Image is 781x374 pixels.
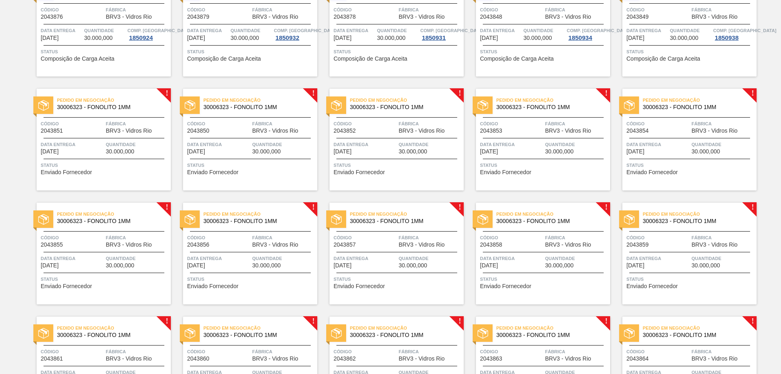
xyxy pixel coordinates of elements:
[171,89,317,190] a: !statusPedido em Negociação30006323 - FONOLITO 1MMCódigo2043850FábricaBRV3 - Vidros RioData entre...
[106,262,134,269] span: 30.000,000
[41,56,114,62] span: Composição de Carga Aceita
[524,35,552,41] span: 30.000,000
[187,35,205,41] span: 08/10/2025
[478,100,488,111] img: status
[334,234,397,242] span: Código
[252,14,298,20] span: BRV3 - Vidros Rio
[334,26,375,35] span: Data entrega
[350,324,464,332] span: Pedido em Negociação
[626,348,689,356] span: Código
[350,218,457,224] span: 30006323 - FONOLITO 1MM
[106,6,169,14] span: Fábrica
[24,89,171,190] a: !statusPedido em Negociação30006323 - FONOLITO 1MMCódigo2043851FábricaBRV3 - Vidros RioData entre...
[478,214,488,225] img: status
[545,6,608,14] span: Fábrica
[317,89,464,190] a: !statusPedido em Negociação30006323 - FONOLITO 1MMCódigo2043852FábricaBRV3 - Vidros RioData entre...
[127,35,154,41] div: 1850924
[203,210,317,218] span: Pedido em Negociação
[545,348,608,356] span: Fábrica
[480,120,543,128] span: Código
[187,149,205,155] span: 12/10/2025
[203,104,311,110] span: 30006323 - FONOLITO 1MM
[41,242,63,248] span: 2043855
[331,100,342,111] img: status
[84,26,126,35] span: Quantidade
[38,328,49,339] img: status
[41,48,169,56] span: Status
[643,332,750,338] span: 30006323 - FONOLITO 1MM
[480,128,502,134] span: 2043853
[331,214,342,225] img: status
[610,203,757,304] a: !statusPedido em Negociação30006323 - FONOLITO 1MMCódigo2043859FábricaBRV3 - Vidros RioData entre...
[334,356,356,362] span: 2043862
[480,48,608,56] span: Status
[350,210,464,218] span: Pedido em Negociação
[480,262,498,269] span: 19/10/2025
[496,210,610,218] span: Pedido em Negociação
[480,275,608,283] span: Status
[626,356,649,362] span: 2043864
[692,140,755,149] span: Quantidade
[334,254,397,262] span: Data entrega
[252,149,281,155] span: 30.000,000
[41,356,63,362] span: 2043861
[127,26,190,35] span: Comp. Carga
[171,203,317,304] a: !statusPedido em Negociação30006323 - FONOLITO 1MMCódigo2043856FábricaBRV3 - Vidros RioData entre...
[399,262,427,269] span: 30.000,000
[399,149,427,155] span: 30.000,000
[624,328,635,339] img: status
[84,35,113,41] span: 30.000,000
[57,96,171,104] span: Pedido em Negociação
[38,100,49,111] img: status
[480,56,554,62] span: Composição de Carga Aceita
[334,161,462,169] span: Status
[187,356,209,362] span: 2043860
[24,203,171,304] a: !statusPedido em Negociação30006323 - FONOLITO 1MMCódigo2043855FábricaBRV3 - Vidros RioData entre...
[334,120,397,128] span: Código
[252,120,315,128] span: Fábrica
[692,6,755,14] span: Fábrica
[626,262,644,269] span: 19/10/2025
[399,14,445,20] span: BRV3 - Vidros Rio
[41,234,104,242] span: Código
[496,332,604,338] span: 30006323 - FONOLITO 1MM
[334,169,385,175] span: Enviado Fornecedor
[420,35,447,41] div: 1850931
[187,169,238,175] span: Enviado Fornecedor
[496,104,604,110] span: 30006323 - FONOLITO 1MM
[334,283,385,289] span: Enviado Fornecedor
[626,120,689,128] span: Código
[41,275,169,283] span: Status
[480,6,543,14] span: Código
[334,56,407,62] span: Composição de Carga Aceita
[692,149,720,155] span: 30.000,000
[41,348,104,356] span: Código
[187,161,315,169] span: Status
[106,120,169,128] span: Fábrica
[41,128,63,134] span: 2043851
[106,254,169,262] span: Quantidade
[545,120,608,128] span: Fábrica
[252,234,315,242] span: Fábrica
[187,48,315,56] span: Status
[399,140,462,149] span: Quantidade
[41,169,92,175] span: Enviado Fornecedor
[692,254,755,262] span: Quantidade
[334,14,356,20] span: 2043878
[643,210,757,218] span: Pedido em Negociação
[106,356,152,362] span: BRV3 - Vidros Rio
[399,6,462,14] span: Fábrica
[399,356,445,362] span: BRV3 - Vidros Rio
[692,120,755,128] span: Fábrica
[480,140,543,149] span: Data entrega
[252,6,315,14] span: Fábrica
[545,356,591,362] span: BRV3 - Vidros Rio
[41,35,59,41] span: 05/10/2025
[57,324,171,332] span: Pedido em Negociação
[334,149,351,155] span: 14/10/2025
[231,35,259,41] span: 30.000,000
[350,96,464,104] span: Pedido em Negociação
[41,140,104,149] span: Data entrega
[480,283,531,289] span: Enviado Fornecedor
[626,275,755,283] span: Status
